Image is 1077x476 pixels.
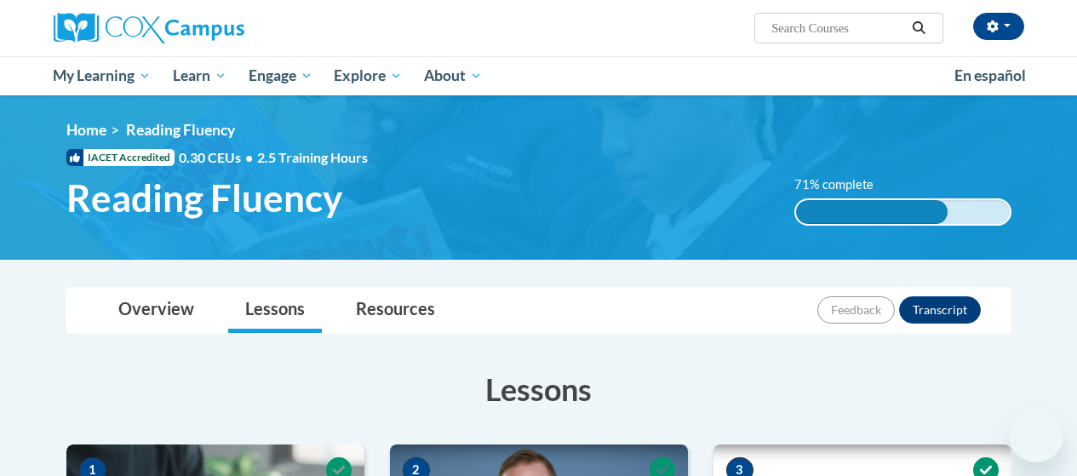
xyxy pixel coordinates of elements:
div: Main menu [41,56,1037,95]
h3: Lessons [66,368,1011,410]
button: Transcript [899,296,981,324]
span: My Learning [53,66,151,86]
a: Learn [162,56,238,95]
button: Search [906,18,931,38]
a: Engage [238,56,324,95]
label: 71% complete [794,175,892,194]
span: 2.5 Training Hours [257,149,368,165]
a: Overview [101,288,211,333]
a: En español [943,58,1037,94]
button: Account Settings [973,13,1024,40]
a: About [413,56,493,95]
span: Engage [249,66,312,86]
button: Feedback [817,296,895,324]
span: Reading Fluency [126,121,235,139]
input: Search Courses [770,18,906,38]
span: Explore [334,66,402,86]
span: About [424,66,482,86]
a: My Learning [43,56,163,95]
span: • [245,149,253,165]
a: Lessons [228,288,322,333]
a: Cox Campus [54,13,360,43]
div: 71% complete [796,200,948,224]
span: Reading Fluency [66,175,342,221]
img: Cox Campus [54,13,244,43]
a: Resources [339,288,452,333]
a: Explore [323,56,413,95]
span: IACET Accredited [66,149,175,166]
span: 0.30 CEUs [179,148,257,167]
span: Learn [173,66,226,86]
a: Home [66,121,106,139]
span: En español [954,66,1026,84]
iframe: Button to launch messaging window [1009,408,1063,462]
